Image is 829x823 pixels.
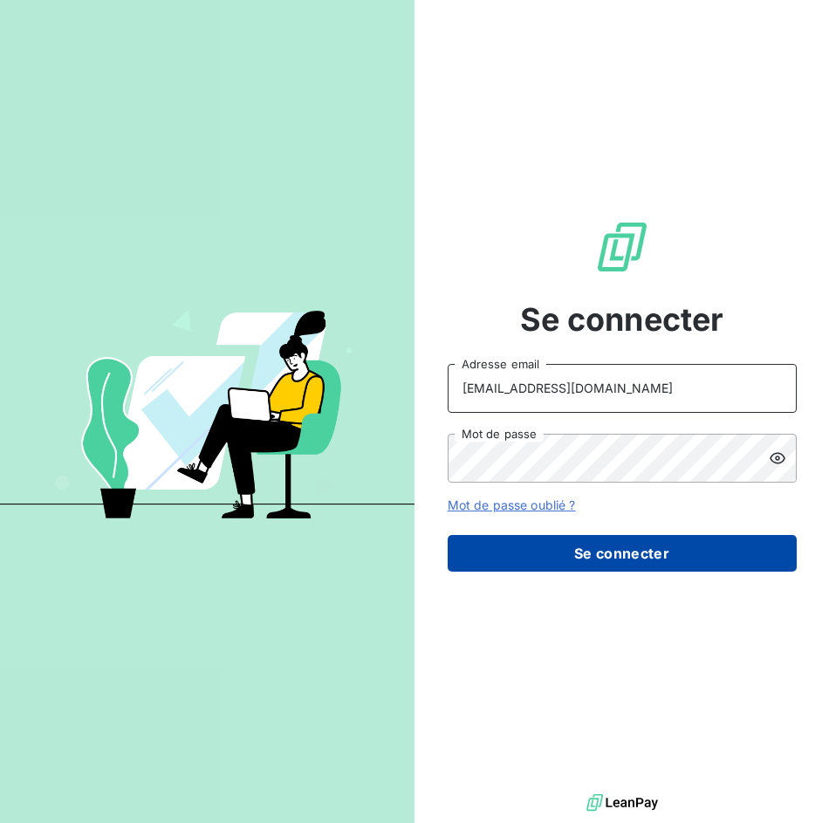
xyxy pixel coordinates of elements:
[448,535,797,572] button: Se connecter
[448,497,576,512] a: Mot de passe oublié ?
[520,296,724,343] span: Se connecter
[594,219,650,275] img: Logo LeanPay
[448,364,797,413] input: placeholder
[586,790,658,816] img: logo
